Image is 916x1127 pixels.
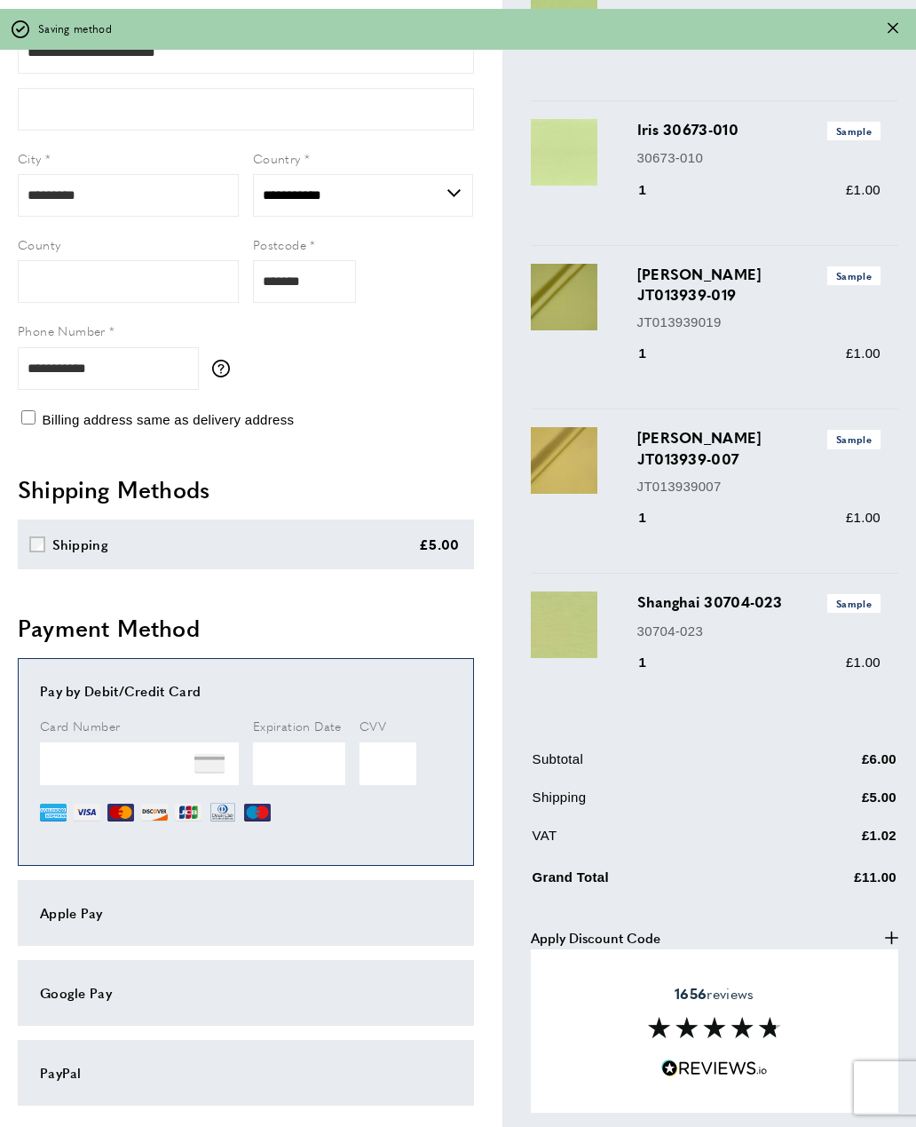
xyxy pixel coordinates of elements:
h2: Payment Method [18,612,474,644]
h3: Shanghai 30704-023 [637,591,880,613]
span: Sample [827,266,880,285]
div: Pay by Debit/Credit Card [40,680,452,702]
span: Country [253,149,301,167]
img: AE.png [40,799,67,826]
img: DI.png [141,799,168,826]
div: 1 [637,179,672,201]
span: £1.00 [846,655,880,670]
span: Expiration Date [253,717,342,734]
div: 1 [637,343,672,364]
span: Sample [827,594,880,613]
span: Saving method [38,20,112,37]
td: £5.00 [768,787,896,821]
span: £1.00 [846,345,880,361]
div: PayPal [40,1062,452,1083]
span: Sample [827,430,880,448]
img: MC.png [107,799,134,826]
div: 1 [637,507,672,528]
iframe: Secure Credit Card Frame - Credit Card Number [40,742,239,785]
img: JCB.png [175,799,201,826]
span: £1.00 [846,510,880,525]
span: Apply Discount Code [531,927,660,948]
span: Billing address same as delivery address [42,412,294,427]
img: MI.png [244,799,271,826]
span: CVV [359,717,386,734]
td: £6.00 [768,749,896,783]
h3: Iris 30673-010 [637,119,880,140]
td: VAT [533,825,766,860]
span: Sample [827,122,880,140]
div: Google Pay [40,982,452,1004]
img: Sasina JT013939-019 [531,264,597,330]
span: City [18,149,42,167]
img: Iris 30673-010 [531,119,597,186]
iframe: Secure Credit Card Frame - Expiration Date [253,742,345,785]
p: BF10528-724 [637,4,880,25]
p: JT013939007 [637,476,880,497]
td: Grand Total [533,863,766,901]
strong: 1656 [675,983,707,1004]
div: 1 [637,652,672,673]
td: £1.02 [768,825,896,860]
td: Subtotal [533,749,766,783]
img: NONE.png [194,749,225,779]
button: More information [212,360,239,377]
h3: [PERSON_NAME] JT013939-007 [637,427,880,468]
div: Apple Pay [40,902,452,924]
td: £11.00 [768,863,896,901]
h2: Shipping Methods [18,473,474,505]
p: 30673-010 [637,147,880,169]
span: County [18,235,60,253]
img: Reviews.io 5 stars [661,1060,768,1077]
img: Sasina JT013939-007 [531,427,597,494]
div: Shipping [52,534,108,555]
img: DN.png [209,799,237,826]
span: reviews [675,985,754,1003]
iframe: Secure Credit Card Frame - CVV [359,742,416,785]
div: Close message [888,20,898,37]
span: £1.00 [846,182,880,197]
div: £5.00 [419,534,460,555]
img: VI.png [74,799,100,826]
span: Phone Number [18,321,106,339]
img: Shanghai 30704-023 [531,591,597,658]
span: Street Address [18,5,103,23]
img: Reviews section [648,1018,781,1039]
span: Card Number [40,717,120,734]
input: Billing address same as delivery address [21,410,36,425]
p: 30704-023 [637,621,880,642]
p: JT013939019 [637,312,880,333]
h3: [PERSON_NAME] JT013939-019 [637,264,880,305]
span: Postcode [253,235,306,253]
td: Shipping [533,787,766,821]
